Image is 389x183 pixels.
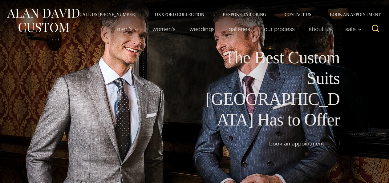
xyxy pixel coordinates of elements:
nav: Primary Navigation [110,23,365,35]
a: Call Us [PHONE_NUMBER] [70,12,146,17]
span: Sale [345,26,362,32]
a: Contact Us [275,12,321,17]
a: About Us [302,23,338,35]
span: book an appointment [269,139,324,148]
button: View Search Form [368,22,383,36]
a: Our Process [257,23,302,35]
nav: Secondary Navigation [70,12,383,17]
a: weddings [183,23,222,35]
a: Galleries [222,23,257,35]
a: book an appointment [253,135,340,152]
a: Book an Appointment [321,12,383,17]
a: Oxxford Collection [146,12,213,17]
a: Bespoke Tailoring [213,12,275,17]
img: Alan David Custom [6,7,80,34]
a: Women’s [146,23,183,35]
span: Men’s [117,26,139,32]
h1: The Best Custom Suits [GEOGRAPHIC_DATA] Has to Offer [201,47,340,130]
